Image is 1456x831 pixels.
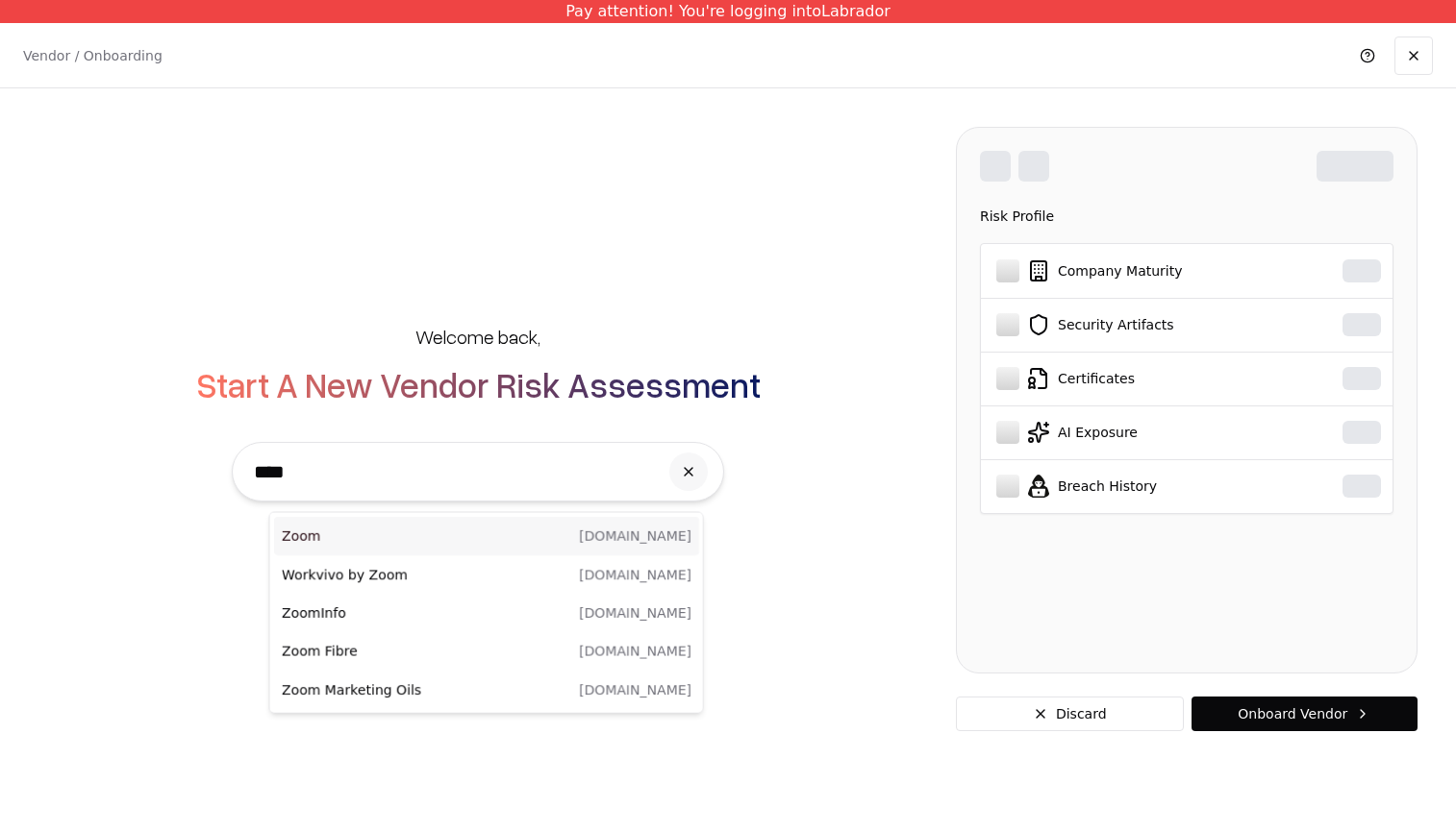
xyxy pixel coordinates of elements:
[579,565,691,584] p: [DOMAIN_NAME]
[579,680,691,699] p: [DOMAIN_NAME]
[282,680,487,699] p: Zoom Marketing Oils
[282,565,487,584] p: Workvivo by Zoom
[1192,697,1418,731] button: Onboard Vendor
[996,475,1286,498] div: Breach History
[956,697,1184,731] button: Discard
[23,46,163,65] p: Vendor / Onboarding
[282,603,487,623] p: ZoomInfo
[579,526,691,546] p: [DOMAIN_NAME]
[282,526,487,546] p: Zoom
[579,642,691,661] p: [DOMAIN_NAME]
[196,365,761,403] h2: Start A New Vendor Risk Assessment
[996,367,1286,390] div: Certificates
[980,205,1393,228] div: Risk Profile
[415,323,540,350] h5: Welcome back,
[269,512,704,714] div: Suggestions
[996,259,1286,282] div: Company Maturity
[996,421,1286,444] div: AI Exposure
[579,603,691,623] p: [DOMAIN_NAME]
[996,313,1286,336] div: Security Artifacts
[282,642,487,661] p: Zoom Fibre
